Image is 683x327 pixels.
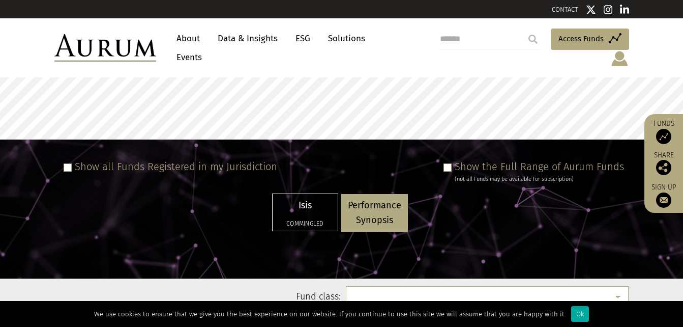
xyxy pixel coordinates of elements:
span: Access Funds [558,33,604,45]
p: Performance Synopsis [348,198,401,228]
div: Ok [571,306,589,322]
div: Share [649,152,678,175]
a: ESG [290,29,315,48]
a: Events [171,48,202,67]
h5: Commingled [279,221,331,227]
a: Access Funds [551,29,629,50]
div: (not all Funds may be available for subscription) [455,175,624,184]
img: Access Funds [656,129,671,144]
a: Sign up [649,183,678,208]
label: Fund class: [153,290,341,304]
input: Submit [523,29,543,49]
a: Solutions [323,29,370,48]
a: CONTACT [552,6,578,13]
img: account-icon.svg [610,50,629,67]
img: Sign up to our newsletter [656,193,671,208]
img: Aurum [54,34,156,62]
label: Show all Funds Registered in my Jurisdiction [75,160,277,173]
a: About [171,29,205,48]
img: Share this post [656,160,671,175]
img: Twitter icon [586,5,596,15]
img: Instagram icon [604,5,613,15]
img: Linkedin icon [620,5,629,15]
label: Show the Full Range of Aurum Funds [455,160,624,173]
p: Isis [279,198,331,213]
a: Data & Insights [213,29,283,48]
a: Funds [649,119,678,144]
